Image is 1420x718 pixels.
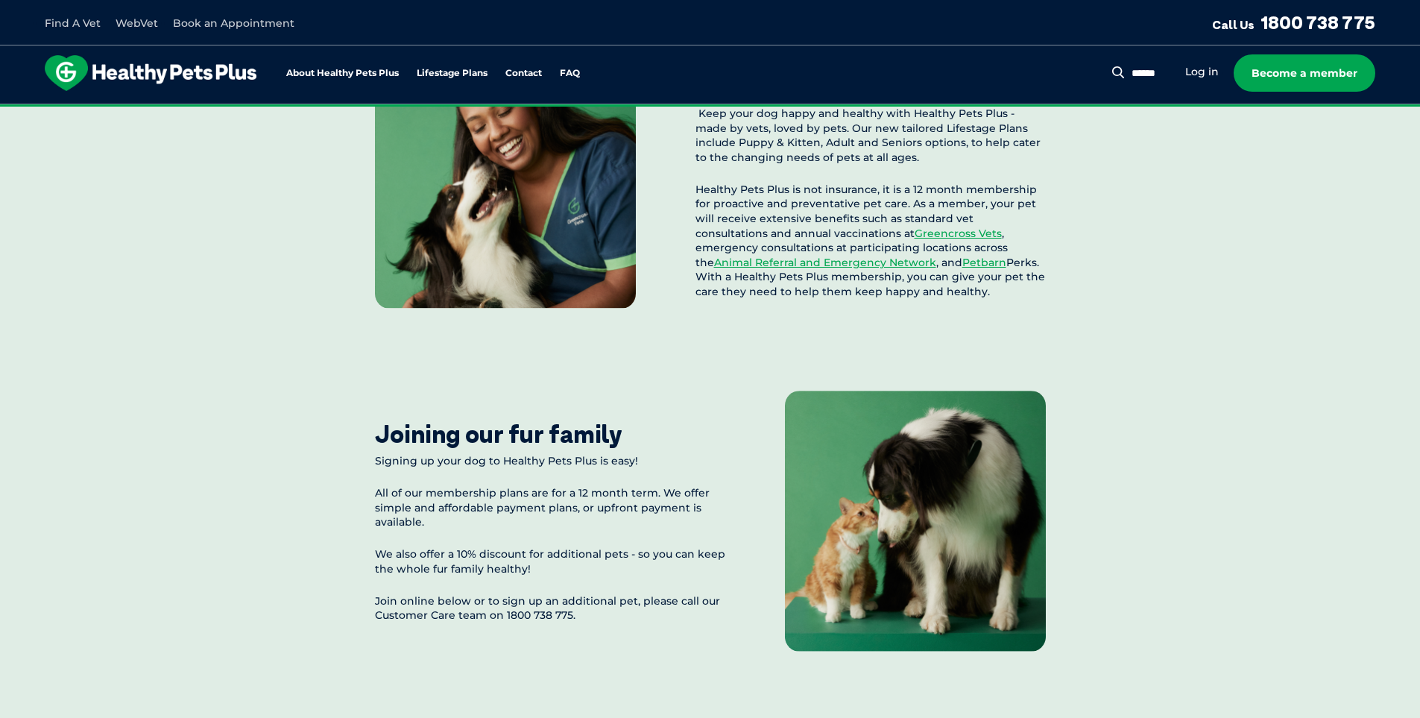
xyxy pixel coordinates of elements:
[375,594,725,623] p: Join online below or to sign up an additional pet, please call our Customer Care team on 1800 738...
[560,69,580,78] a: FAQ
[417,69,487,78] a: Lifestage Plans
[1234,54,1375,92] a: Become a member
[785,391,1046,652] img: Joining our fur family
[714,256,936,269] a: Animal Referral and Emergency Network
[375,420,622,448] div: Joining our fur family
[1212,17,1255,32] span: Call Us
[505,69,542,78] a: Contact
[915,227,1002,240] a: Greencross Vets
[695,183,1046,300] p: Healthy Pets Plus is not insurance, it is a 12 month membership for proactive and preventative pe...
[45,16,101,30] a: Find A Vet
[375,547,725,576] p: We also offer a 10% discount for additional pets - so you can keep the whole fur family healthy!
[375,454,725,469] p: Signing up your dog to Healthy Pets Plus is easy!
[116,16,158,30] a: WebVet
[432,104,988,118] span: Proactive, preventative wellness program designed to keep your pet healthier and happier for longer
[1212,11,1375,34] a: Call Us1800 738 775
[1109,65,1128,80] button: Search
[286,69,399,78] a: About Healthy Pets Plus
[1185,65,1219,79] a: Log in
[695,107,1046,165] p: Keep your dog happy and healthy with Healthy Pets Plus - made by vets, loved by pets. Our new tai...
[962,256,1006,269] a: Petbarn
[375,48,636,309] img: Made by vets, loved by pets
[173,16,294,30] a: Book an Appointment
[45,55,256,91] img: hpp-logo
[375,486,725,530] p: All of our membership plans are for a 12 month term. We offer simple and affordable payment plans...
